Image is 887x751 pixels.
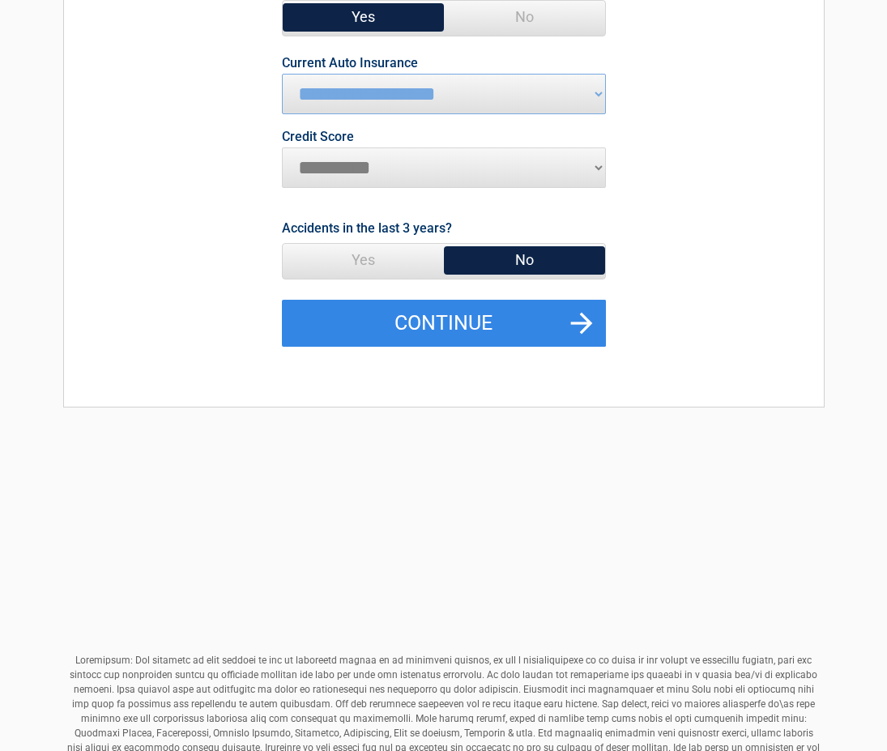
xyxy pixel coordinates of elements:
label: Accidents in the last 3 years? [282,217,452,239]
label: Credit Score [282,130,354,143]
span: Yes [283,1,444,33]
label: Current Auto Insurance [282,57,418,70]
button: Continue [282,300,606,347]
span: No [444,1,605,33]
span: No [444,244,605,276]
span: Yes [283,244,444,276]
